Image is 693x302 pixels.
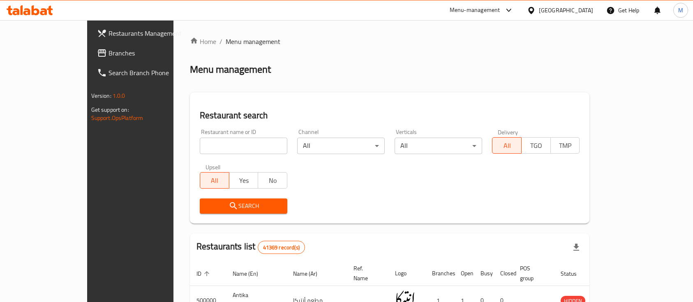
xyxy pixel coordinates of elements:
button: Yes [229,172,259,189]
span: 1.0.0 [113,90,125,101]
span: ID [196,269,212,279]
span: Search [206,201,281,211]
div: All [297,138,385,154]
a: Branches [90,43,203,63]
span: All [496,140,518,152]
th: Busy [474,261,494,286]
th: Open [454,261,474,286]
span: Menu management [226,37,280,46]
span: Yes [233,175,255,187]
label: Upsell [206,164,221,170]
button: TGO [521,137,551,154]
a: Search Branch Phone [90,63,203,83]
span: No [261,175,284,187]
span: TMP [554,140,577,152]
span: Version: [91,90,111,101]
span: Ref. Name [353,263,379,283]
span: Search Branch Phone [109,68,196,78]
label: Delivery [498,129,518,135]
span: TGO [525,140,547,152]
div: Export file [566,237,586,257]
a: Home [190,37,216,46]
span: Status [561,269,587,279]
span: All [203,175,226,187]
button: Search [200,198,287,214]
div: Total records count [258,241,305,254]
span: 41369 record(s) [258,244,305,251]
span: Name (Ar) [293,269,328,279]
h2: Restaurant search [200,109,580,122]
span: POS group [520,263,544,283]
th: Branches [425,261,454,286]
button: All [492,137,522,154]
th: Closed [494,261,513,286]
input: Search for restaurant name or ID.. [200,138,287,154]
h2: Restaurants list [196,240,305,254]
li: / [219,37,222,46]
span: Branches [109,48,196,58]
span: M [678,6,683,15]
span: Get support on: [91,104,129,115]
div: All [395,138,482,154]
button: No [258,172,287,189]
div: [GEOGRAPHIC_DATA] [539,6,593,15]
div: Menu-management [450,5,500,15]
button: All [200,172,229,189]
span: Restaurants Management [109,28,196,38]
span: Name (En) [233,269,269,279]
button: TMP [550,137,580,154]
th: Logo [388,261,425,286]
nav: breadcrumb [190,37,589,46]
a: Restaurants Management [90,23,203,43]
a: Support.OpsPlatform [91,113,143,123]
h2: Menu management [190,63,271,76]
